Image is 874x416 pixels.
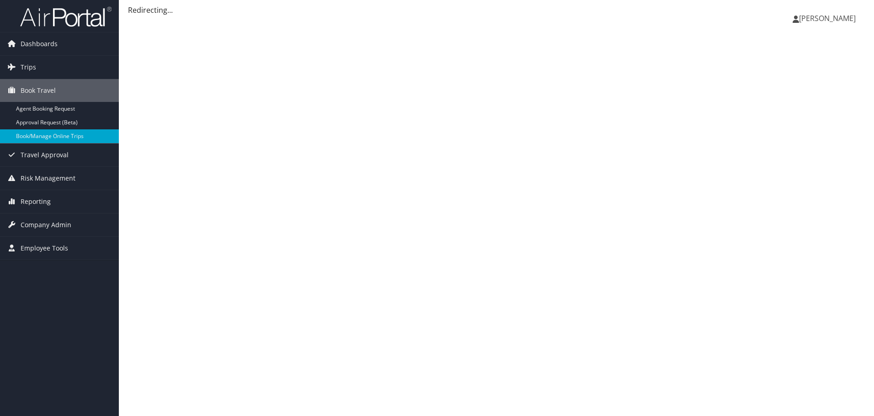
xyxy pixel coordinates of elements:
[793,5,865,32] a: [PERSON_NAME]
[21,79,56,102] span: Book Travel
[21,213,71,236] span: Company Admin
[799,13,856,23] span: [PERSON_NAME]
[128,5,865,16] div: Redirecting...
[21,144,69,166] span: Travel Approval
[21,56,36,79] span: Trips
[21,167,75,190] span: Risk Management
[21,190,51,213] span: Reporting
[20,6,112,27] img: airportal-logo.png
[21,32,58,55] span: Dashboards
[21,237,68,260] span: Employee Tools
